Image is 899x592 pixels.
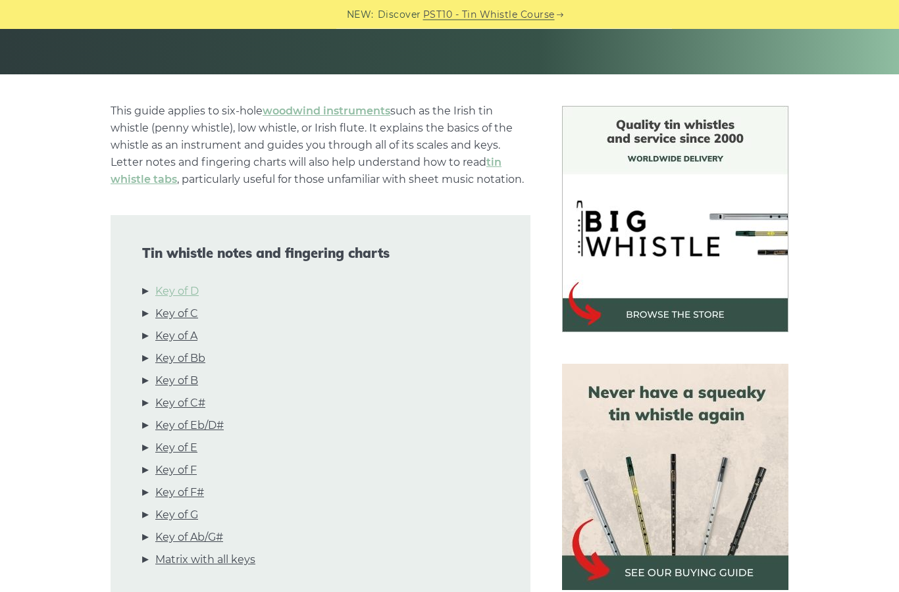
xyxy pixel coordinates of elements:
[155,306,198,323] a: Key of C
[155,462,197,480] a: Key of F
[562,107,788,333] img: BigWhistle Tin Whistle Store
[155,351,205,368] a: Key of Bb
[155,284,199,301] a: Key of D
[423,7,555,22] a: PST10 - Tin Whistle Course
[155,418,224,435] a: Key of Eb/D#
[155,395,205,412] a: Key of C#
[111,103,530,189] p: This guide applies to six-hole such as the Irish tin whistle (penny whistle), low whistle, or Iri...
[378,7,421,22] span: Discover
[347,7,374,22] span: NEW:
[263,105,390,118] a: woodwind instruments
[155,440,197,457] a: Key of E
[155,485,204,502] a: Key of F#
[142,246,499,262] span: Tin whistle notes and fingering charts
[155,507,198,524] a: Key of G
[155,552,255,569] a: Matrix with all keys
[155,328,197,345] a: Key of A
[562,364,788,591] img: tin whistle buying guide
[155,373,198,390] a: Key of B
[155,530,223,547] a: Key of Ab/G#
